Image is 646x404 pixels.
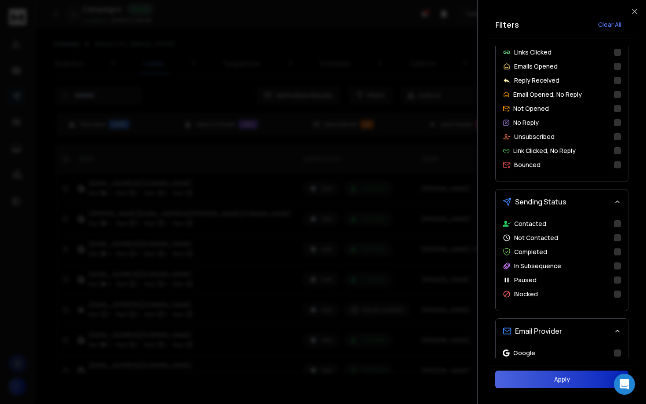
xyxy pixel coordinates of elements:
[513,104,549,113] p: Not Opened
[514,290,538,298] p: Blocked
[495,18,519,31] h2: Filters
[514,219,546,228] p: Contacted
[514,76,559,85] p: Reply Received
[513,90,582,99] p: Email Opened, No Reply
[514,132,555,141] p: Unsubscribed
[514,48,552,57] p: Links Clicked
[513,118,539,127] p: No Reply
[591,16,628,33] button: Clear All
[513,146,576,155] p: Link Clicked, No Reply
[496,343,628,398] div: Email Provider
[514,160,541,169] p: Bounced
[514,247,547,256] p: Completed
[513,349,535,357] p: Google
[514,276,537,284] p: Paused
[496,214,628,311] div: Sending Status
[496,319,628,343] button: Email Provider
[514,262,561,270] p: In Subsequence
[514,233,558,242] p: Not Contacted
[496,43,628,182] div: Lead Behavior
[495,371,628,388] button: Apply
[496,189,628,214] button: Sending Status
[515,197,566,207] span: Sending Status
[614,374,635,395] div: Open Intercom Messenger
[514,62,558,71] p: Emails Opened
[515,326,562,336] span: Email Provider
